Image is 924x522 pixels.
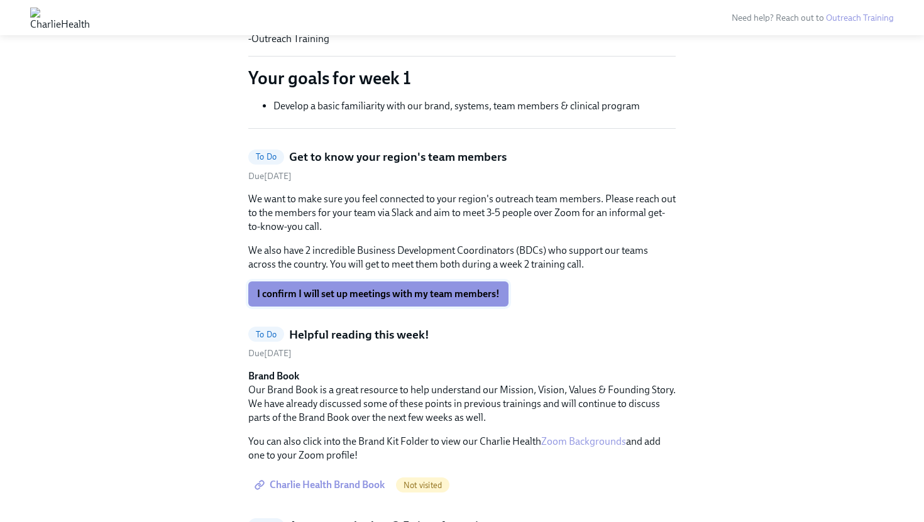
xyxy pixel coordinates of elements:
p: -Outreach Training [248,32,676,46]
span: Not visited [396,481,449,490]
button: I confirm I will set up meetings with my team members! [248,281,509,307]
a: Zoom Backgrounds [541,435,626,447]
span: I confirm I will set up meetings with my team members! [257,288,500,300]
p: We also have 2 incredible Business Development Coordinators (BDCs) who support our teams across t... [248,244,676,271]
a: Outreach Training [826,13,894,23]
h5: Helpful reading this week! [289,327,429,343]
a: Charlie Health Brand Book [248,472,393,498]
span: Wednesday, October 8th 2025, 10:00 am [248,171,292,182]
p: Your goals for week 1 [248,67,676,89]
p: We want to make sure you feel connected to your region's outreach team members. Please reach out ... [248,192,676,234]
p: Our Brand Book is a great resource to help understand our Mission, Vision, Values & Founding Stor... [248,369,676,425]
p: You can also click into the Brand Kit Folder to view our Charlie Health and add one to your Zoom ... [248,435,676,462]
span: Charlie Health Brand Book [257,479,385,491]
img: CharlieHealth [30,8,90,28]
span: Need help? Reach out to [732,13,894,23]
h5: Get to know your region's team members [289,149,507,165]
span: To Do [248,152,284,161]
li: Develop a basic familiarity with our brand, systems, team members & clinical program [273,99,676,113]
span: To Do [248,330,284,339]
strong: Brand Book [248,370,299,382]
a: To DoGet to know your region's team membersDue[DATE] [248,149,676,182]
span: Friday, October 10th 2025, 10:00 am [248,348,292,359]
a: To DoHelpful reading this week!Due[DATE] [248,327,676,360]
